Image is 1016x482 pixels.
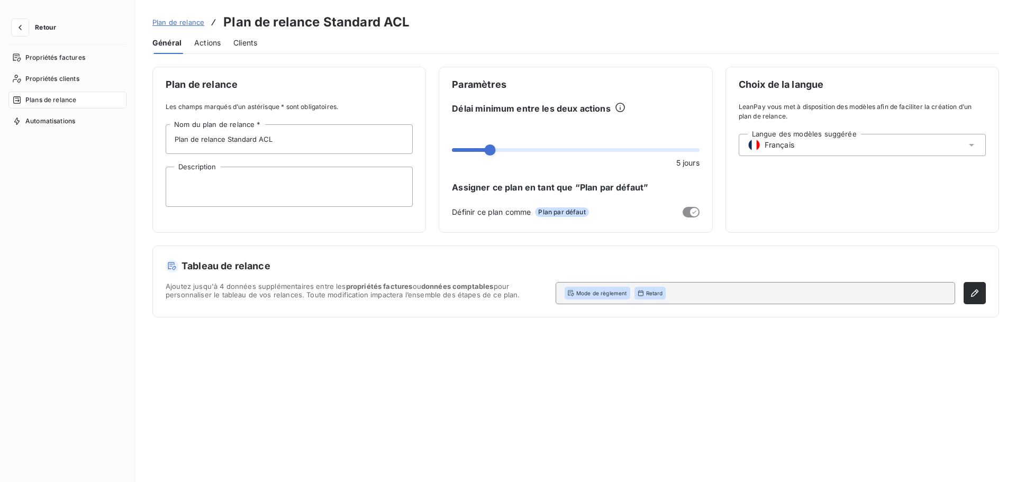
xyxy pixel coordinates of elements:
span: Plan de relance [166,80,413,89]
span: Assigner ce plan en tant que “Plan par défaut” [452,181,699,194]
span: propriétés factures [346,282,413,290]
span: Propriétés clients [25,74,79,84]
a: Plan de relance [152,17,204,28]
span: Plan de relance [152,18,204,26]
span: Propriétés factures [25,53,85,62]
span: Plans de relance [25,95,76,105]
span: Automatisations [25,116,75,126]
span: LeanPay vous met à disposition des modèles afin de faciliter la création d’un plan de relance. [739,102,986,121]
h3: Plan de relance Standard ACL [223,13,410,32]
span: Général [152,38,182,48]
span: Délai minimum entre les deux actions [452,102,610,115]
a: Propriétés clients [8,70,126,87]
span: 5 jours [676,157,700,168]
a: Plans de relance [8,92,126,108]
span: Français [765,140,794,150]
button: Retour [8,19,65,36]
span: Retour [35,24,56,31]
span: Paramètres [452,80,699,89]
span: Actions [194,38,221,48]
span: Plan par défaut [535,207,588,217]
span: données comptables [421,282,494,290]
span: Choix de la langue [739,80,986,89]
h5: Tableau de relance [166,259,986,274]
a: Automatisations [8,113,126,130]
span: Retard [646,289,663,297]
a: Propriétés factures [8,49,126,66]
span: Les champs marqués d’un astérisque * sont obligatoires. [166,102,413,112]
span: Définir ce plan comme [452,206,531,217]
span: Mode de règlement [576,289,627,297]
span: Ajoutez jusqu'à 4 données supplémentaires entre les ou pour personnaliser le tableau de vos relan... [166,282,547,304]
iframe: Intercom live chat [980,446,1005,471]
span: Clients [233,38,257,48]
input: placeholder [166,124,413,154]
